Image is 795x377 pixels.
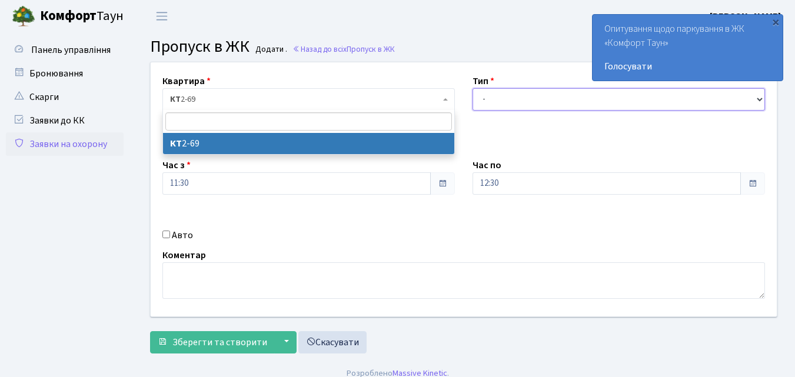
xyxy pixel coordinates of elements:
[150,331,275,353] button: Зберегти та створити
[6,62,124,85] a: Бронювання
[292,44,395,55] a: Назад до всіхПропуск в ЖК
[593,15,783,81] div: Опитування щодо паркування в ЖК «Комфорт Таун»
[710,10,781,23] b: [PERSON_NAME]
[298,331,367,353] a: Скасувати
[147,6,177,26] button: Переключити навігацію
[6,109,124,132] a: Заявки до КК
[150,35,250,58] span: Пропуск в ЖК
[40,6,124,26] span: Таун
[6,132,124,156] a: Заявки на охорону
[6,85,124,109] a: Скарги
[604,59,771,74] a: Голосувати
[770,16,781,28] div: ×
[162,248,206,262] label: Коментар
[12,5,35,28] img: logo.png
[170,94,181,105] b: КТ
[6,38,124,62] a: Панель управління
[170,137,182,150] b: КТ
[473,74,494,88] label: Тип
[40,6,97,25] b: Комфорт
[31,44,111,56] span: Панель управління
[162,158,191,172] label: Час з
[172,336,267,349] span: Зберегти та створити
[347,44,395,55] span: Пропуск в ЖК
[473,158,501,172] label: Час по
[162,74,211,88] label: Квартира
[170,94,440,105] span: <b>КТ</b>&nbsp;&nbsp;&nbsp;&nbsp;2-69
[710,9,781,24] a: [PERSON_NAME]
[162,88,455,111] span: <b>КТ</b>&nbsp;&nbsp;&nbsp;&nbsp;2-69
[172,228,193,242] label: Авто
[163,133,454,154] li: 2-69
[253,45,287,55] small: Додати .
